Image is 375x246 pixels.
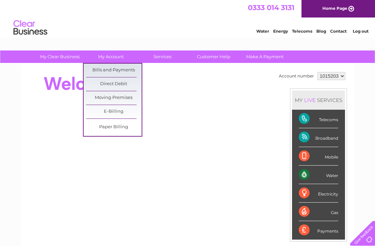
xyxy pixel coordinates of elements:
a: Blog [316,29,326,34]
div: Gas [299,203,338,221]
a: Customer Help [186,50,241,63]
div: Payments [299,221,338,239]
a: E-Billing [86,105,142,118]
a: Bills and Payments [86,64,142,77]
a: Energy [273,29,288,34]
a: Water [256,29,269,34]
a: Direct Debit [86,77,142,91]
a: Services [135,50,190,63]
div: LIVE [303,97,317,103]
a: 0333 014 3131 [248,3,294,12]
td: Account number [277,70,316,82]
a: Telecoms [292,29,312,34]
div: Water [299,166,338,184]
div: Broadband [299,128,338,147]
a: Paper Billing [86,120,142,134]
div: Electricity [299,184,338,203]
img: logo.png [13,17,48,38]
div: Telecoms [299,110,338,128]
a: My Clear Business [32,50,88,63]
a: My Account [83,50,139,63]
div: Mobile [299,147,338,166]
div: Clear Business is a trading name of Verastar Limited (registered in [GEOGRAPHIC_DATA] No. 3667643... [29,4,347,33]
a: Make A Payment [237,50,293,63]
a: Contact [330,29,347,34]
a: Log out [353,29,369,34]
div: MY SERVICES [292,91,345,110]
a: Moving Premises [86,91,142,105]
